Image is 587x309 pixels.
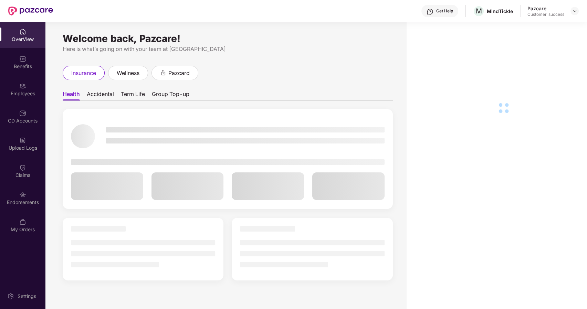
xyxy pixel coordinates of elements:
img: New Pazcare Logo [8,7,53,15]
div: Pazcare [527,5,564,12]
span: insurance [71,69,96,77]
img: svg+xml;base64,PHN2ZyBpZD0iQ2xhaW0iIHhtbG5zPSJodHRwOi8vd3d3LnczLm9yZy8yMDAwL3N2ZyIgd2lkdGg9IjIwIi... [19,164,26,171]
div: Settings [15,293,38,300]
span: wellness [117,69,139,77]
img: svg+xml;base64,PHN2ZyBpZD0iRHJvcGRvd24tMzJ4MzIiIHhtbG5zPSJodHRwOi8vd3d3LnczLm9yZy8yMDAwL3N2ZyIgd2... [572,8,577,14]
span: Group Top-up [152,90,189,100]
div: Get Help [436,8,453,14]
img: svg+xml;base64,PHN2ZyBpZD0iU2V0dGluZy0yMHgyMCIgeG1sbnM9Imh0dHA6Ly93d3cudzMub3JnLzIwMDAvc3ZnIiB3aW... [7,293,14,300]
span: Accidental [87,90,114,100]
div: MindTickle [487,8,513,14]
div: animation [160,70,166,76]
div: Welcome back, Pazcare! [63,36,393,41]
span: pazcard [168,69,190,77]
img: svg+xml;base64,PHN2ZyBpZD0iSG9tZSIgeG1sbnM9Imh0dHA6Ly93d3cudzMub3JnLzIwMDAvc3ZnIiB3aWR0aD0iMjAiIG... [19,28,26,35]
span: M [476,7,482,15]
span: Health [63,90,80,100]
img: svg+xml;base64,PHN2ZyBpZD0iRW1wbG95ZWVzIiB4bWxucz0iaHR0cDovL3d3dy53My5vcmcvMjAwMC9zdmciIHdpZHRoPS... [19,83,26,89]
img: svg+xml;base64,PHN2ZyBpZD0iSGVscC0zMngzMiIgeG1sbnM9Imh0dHA6Ly93d3cudzMub3JnLzIwMDAvc3ZnIiB3aWR0aD... [427,8,433,15]
img: svg+xml;base64,PHN2ZyBpZD0iQ0RfQWNjb3VudHMiIGRhdGEtbmFtZT0iQ0QgQWNjb3VudHMiIHhtbG5zPSJodHRwOi8vd3... [19,110,26,117]
div: Customer_success [527,12,564,17]
img: svg+xml;base64,PHN2ZyBpZD0iQmVuZWZpdHMiIHhtbG5zPSJodHRwOi8vd3d3LnczLm9yZy8yMDAwL3N2ZyIgd2lkdGg9Ij... [19,55,26,62]
div: Here is what’s going on with your team at [GEOGRAPHIC_DATA] [63,45,393,53]
img: svg+xml;base64,PHN2ZyBpZD0iTXlfT3JkZXJzIiBkYXRhLW5hbWU9Ik15IE9yZGVycyIgeG1sbnM9Imh0dHA6Ly93d3cudz... [19,219,26,225]
img: svg+xml;base64,PHN2ZyBpZD0iVXBsb2FkX0xvZ3MiIGRhdGEtbmFtZT0iVXBsb2FkIExvZ3MiIHhtbG5zPSJodHRwOi8vd3... [19,137,26,144]
img: svg+xml;base64,PHN2ZyBpZD0iRW5kb3JzZW1lbnRzIiB4bWxucz0iaHR0cDovL3d3dy53My5vcmcvMjAwMC9zdmciIHdpZH... [19,191,26,198]
span: Term Life [121,90,145,100]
